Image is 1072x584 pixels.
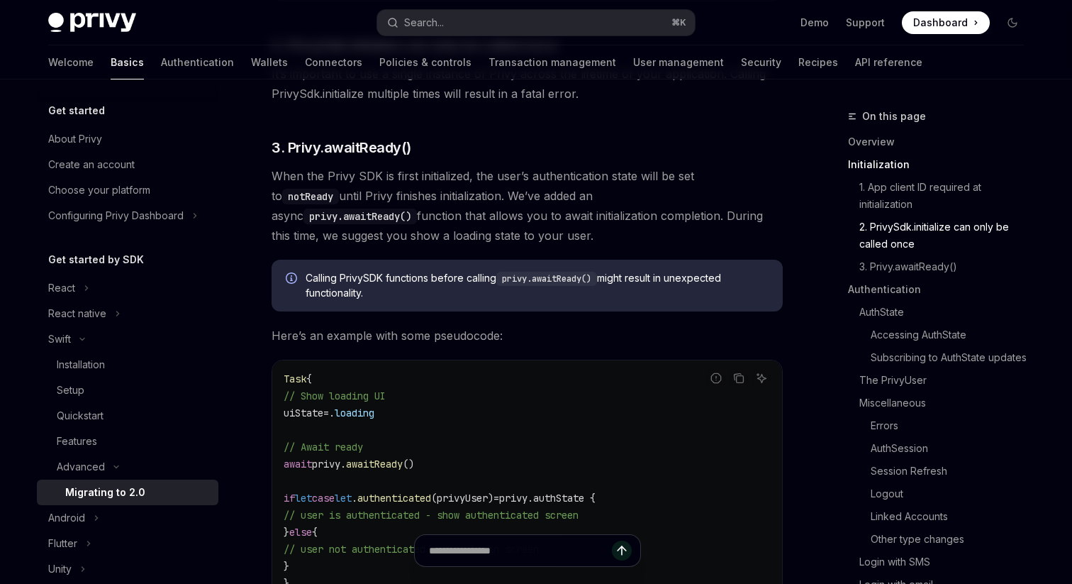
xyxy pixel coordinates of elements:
[161,45,234,79] a: Authentication
[848,369,1035,392] a: The PrivyUser
[848,551,1035,573] a: Login with SMS
[902,11,990,34] a: Dashboard
[48,305,106,322] div: React native
[57,433,97,450] div: Features
[848,176,1035,216] a: 1. App client ID required at initialization
[335,492,352,505] span: let
[848,414,1035,437] a: Errors
[282,189,339,204] code: notReady
[848,324,1035,346] a: Accessing AuthState
[848,131,1035,153] a: Overview
[357,492,431,505] span: authenticated
[37,531,218,556] button: Toggle Flutter section
[289,526,312,539] span: else
[855,45,922,79] a: API reference
[848,278,1035,301] a: Authentication
[37,429,218,454] a: Features
[57,382,84,399] div: Setup
[272,166,783,246] span: When the Privy SDK is first initialized, the user’s authentication state will be set to until Pri...
[323,407,329,419] span: =
[284,526,289,539] span: }
[284,407,323,419] span: uiState
[303,209,417,224] code: privy.awaitReady()
[848,346,1035,369] a: Subscribing to AuthState updates
[37,203,218,228] button: Toggle Configuring Privy Dashboard section
[379,45,471,79] a: Policies & controls
[37,480,218,505] a: Migrating to 2.0
[848,437,1035,460] a: AuthSession
[848,216,1035,255] a: 2. PrivySdk.initialize can only be called once
[286,272,300,287] svg: Info
[488,45,616,79] a: Transaction management
[404,14,444,31] div: Search...
[346,458,403,470] span: awaitReady
[48,182,150,199] div: Choose your platform
[37,454,218,480] button: Toggle Advanced section
[37,505,218,531] button: Toggle Android section
[846,16,885,30] a: Support
[57,356,105,373] div: Installation
[752,369,771,387] button: Ask AI
[848,255,1035,278] a: 3. Privy.awaitReady()
[431,492,493,505] span: (privyUser)
[48,45,94,79] a: Welcome
[312,492,335,505] span: case
[48,280,75,297] div: React
[496,272,597,286] code: privy.awaitReady()
[37,177,218,203] a: Choose your platform
[305,45,362,79] a: Connectors
[848,460,1035,483] a: Session Refresh
[329,407,335,419] span: .
[57,407,104,424] div: Quickstart
[848,505,1035,528] a: Linked Accounts
[284,373,306,385] span: Task
[48,156,135,173] div: Create an account
[306,271,769,300] span: Calling PrivySDK functions before calling might result in unexpected functionality.
[633,45,724,79] a: User management
[65,484,145,501] div: Migrating to 2.0
[800,16,829,30] a: Demo
[57,458,105,475] div: Advanced
[862,108,926,125] span: On this page
[707,369,725,387] button: Report incorrect code
[111,45,144,79] a: Basics
[848,528,1035,551] a: Other type changes
[352,492,357,505] span: .
[499,492,596,505] span: privy.authState {
[848,153,1035,176] a: Initialization
[493,492,499,505] span: =
[48,561,72,578] div: Unity
[798,45,838,79] a: Recipes
[48,13,136,33] img: dark logo
[730,369,748,387] button: Copy the contents from the code block
[37,403,218,429] a: Quickstart
[37,275,218,301] button: Toggle React section
[306,373,312,385] span: {
[37,301,218,326] button: Toggle React native section
[312,458,346,470] span: privy.
[37,352,218,378] a: Installation
[37,152,218,177] a: Create an account
[48,102,105,119] h5: Get started
[403,458,414,470] span: ()
[284,492,295,505] span: if
[48,509,85,527] div: Android
[272,64,783,104] span: It’s important to use a single instance of Privy across the lifetime of your application. Calling...
[312,526,318,539] span: {
[284,458,312,470] span: await
[48,331,71,348] div: Swift
[335,407,374,419] span: loading
[48,535,77,552] div: Flutter
[37,378,218,403] a: Setup
[37,556,218,582] button: Toggle Unity section
[48,131,102,148] div: About Privy
[612,541,632,561] button: Send message
[37,326,218,352] button: Toggle Swift section
[913,16,968,30] span: Dashboard
[272,326,783,346] span: Here’s an example with some pseudocode:
[284,509,579,522] span: // user is authenticated - show authenticated screen
[251,45,288,79] a: Wallets
[272,138,411,158] span: 3. Privy.awaitReady()
[429,535,612,566] input: Ask a question...
[848,301,1035,324] a: AuthState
